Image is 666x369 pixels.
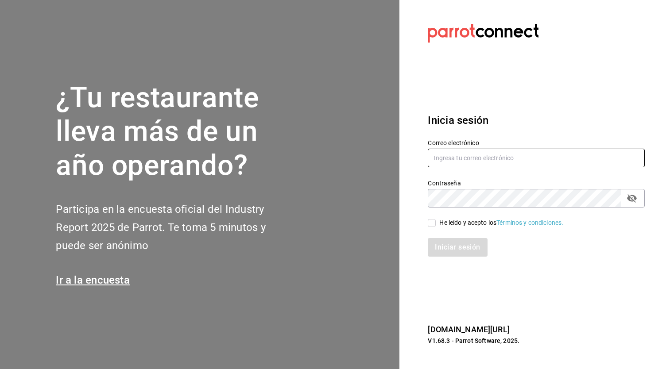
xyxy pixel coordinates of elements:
[428,325,509,334] a: [DOMAIN_NAME][URL]
[428,149,645,167] input: Ingresa tu correo electrónico
[428,112,645,128] h3: Inicia sesión
[496,219,563,226] a: Términos y condiciones.
[439,218,563,227] div: He leído y acepto los
[624,191,639,206] button: passwordField
[56,200,295,254] h2: Participa en la encuesta oficial del Industry Report 2025 de Parrot. Te toma 5 minutos y puede se...
[428,139,645,146] label: Correo electrónico
[56,81,295,183] h1: ¿Tu restaurante lleva más de un año operando?
[428,336,645,345] p: V1.68.3 - Parrot Software, 2025.
[428,180,645,186] label: Contraseña
[56,274,130,286] a: Ir a la encuesta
